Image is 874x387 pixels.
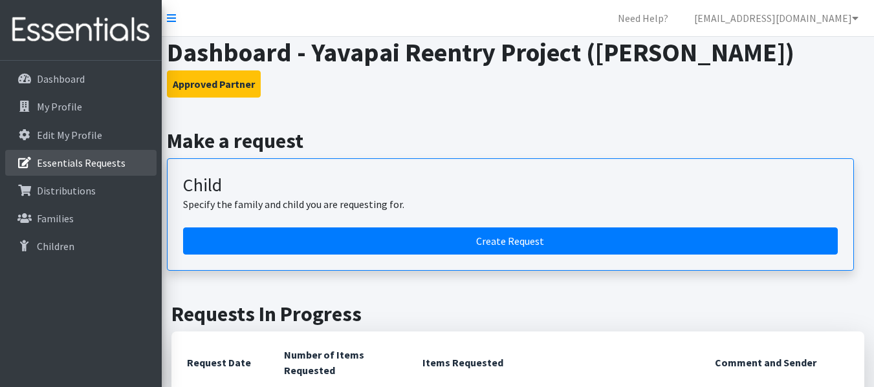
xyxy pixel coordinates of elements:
a: Edit My Profile [5,122,157,148]
p: My Profile [37,100,82,113]
img: HumanEssentials [5,8,157,52]
p: Specify the family and child you are requesting for. [183,196,838,212]
a: Children [5,233,157,259]
button: Approved Partner [167,70,261,98]
p: Dashboard [37,72,85,85]
a: [EMAIL_ADDRESS][DOMAIN_NAME] [684,5,869,31]
h1: Dashboard - Yavapai Reentry Project ([PERSON_NAME]) [167,37,869,68]
p: Children [37,240,74,253]
a: My Profile [5,94,157,120]
h2: Make a request [167,129,869,153]
p: Distributions [37,184,96,197]
h3: Child [183,174,838,196]
p: Families [37,212,74,225]
a: Essentials Requests [5,150,157,176]
a: Dashboard [5,66,157,92]
h2: Requests In Progress [171,302,864,326]
p: Edit My Profile [37,129,102,141]
p: Essentials Requests [37,156,126,169]
a: Families [5,205,157,231]
a: Distributions [5,178,157,204]
a: Create a request for a child or family [183,227,838,255]
a: Need Help? [607,5,679,31]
